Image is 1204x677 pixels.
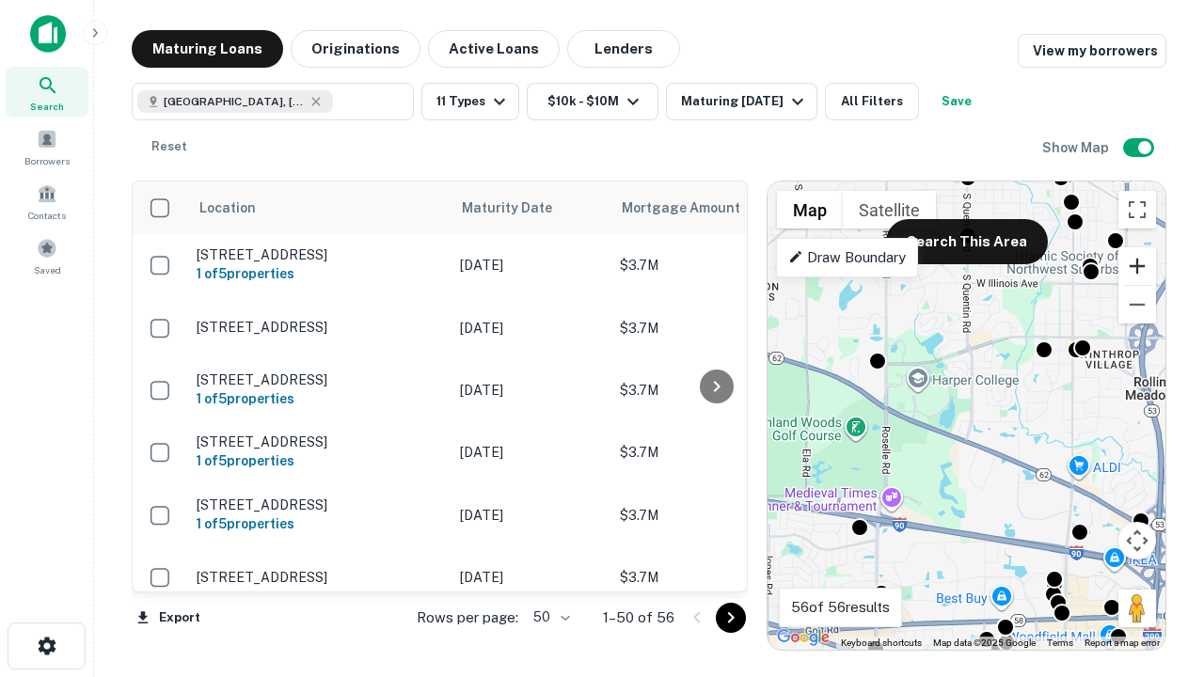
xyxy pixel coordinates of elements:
iframe: Chat Widget [1110,527,1204,617]
th: Location [187,181,451,234]
button: Originations [291,30,420,68]
span: [GEOGRAPHIC_DATA], [GEOGRAPHIC_DATA] [164,93,305,110]
button: Show street map [777,191,843,228]
th: Maturity Date [451,181,610,234]
div: 0 0 [768,181,1165,650]
p: [STREET_ADDRESS] [197,496,441,513]
button: $10k - $10M [527,83,658,120]
button: Toggle fullscreen view [1118,191,1156,228]
a: Report a map error [1085,638,1160,648]
a: Saved [6,230,88,281]
p: [STREET_ADDRESS] [197,569,441,586]
h6: 1 of 5 properties [197,450,441,471]
img: capitalize-icon.png [30,15,66,53]
button: Active Loans [428,30,560,68]
p: Rows per page: [417,606,518,629]
a: Open this area in Google Maps (opens a new window) [772,625,834,650]
button: Zoom in [1118,247,1156,285]
a: Contacts [6,176,88,227]
span: Saved [34,262,61,277]
button: All Filters [825,83,919,120]
span: Borrowers [24,153,70,168]
button: Export [132,604,205,632]
button: Reset [139,128,199,165]
p: [DATE] [460,380,601,401]
p: [DATE] [460,255,601,276]
p: 56 of 56 results [791,596,890,619]
p: $3.7M [620,318,808,338]
p: [DATE] [460,318,601,338]
h6: 1 of 5 properties [197,263,441,284]
p: [STREET_ADDRESS] [197,319,441,336]
div: Maturing [DATE] [681,90,809,113]
button: Zoom out [1118,286,1156,323]
button: Show satellite imagery [843,191,936,228]
button: Map camera controls [1118,522,1156,559]
p: [DATE] [460,567,601,588]
span: Map data ©2025 Google [933,638,1036,648]
p: $3.7M [620,442,808,463]
span: Maturity Date [462,197,577,219]
button: Maturing [DATE] [666,83,817,120]
p: Draw Boundary [788,246,906,269]
p: $3.7M [620,505,808,526]
button: Maturing Loans [132,30,283,68]
th: Mortgage Amount [610,181,817,234]
p: $3.7M [620,567,808,588]
p: $3.7M [620,255,808,276]
button: 11 Types [421,83,519,120]
p: [DATE] [460,505,601,526]
div: 50 [526,604,573,631]
button: Save your search to get updates of matches that match your search criteria. [927,83,987,120]
a: View my borrowers [1018,34,1166,68]
span: Mortgage Amount [622,197,765,219]
p: [STREET_ADDRESS] [197,246,441,263]
span: Contacts [28,208,66,223]
p: $3.7M [620,380,808,401]
img: Google [772,625,834,650]
a: Terms [1047,638,1073,648]
p: [DATE] [460,442,601,463]
span: Search [30,99,64,114]
h6: Show Map [1042,137,1112,158]
p: 1–50 of 56 [603,606,674,629]
a: Borrowers [6,121,88,172]
button: Search This Area [886,219,1048,264]
button: Go to next page [716,603,746,633]
p: [STREET_ADDRESS] [197,433,441,450]
h6: 1 of 5 properties [197,388,441,409]
h6: 1 of 5 properties [197,513,441,534]
span: Location [198,197,256,219]
button: Keyboard shortcuts [841,637,922,650]
p: [STREET_ADDRESS] [197,371,441,388]
button: Lenders [567,30,680,68]
a: Search [6,67,88,118]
